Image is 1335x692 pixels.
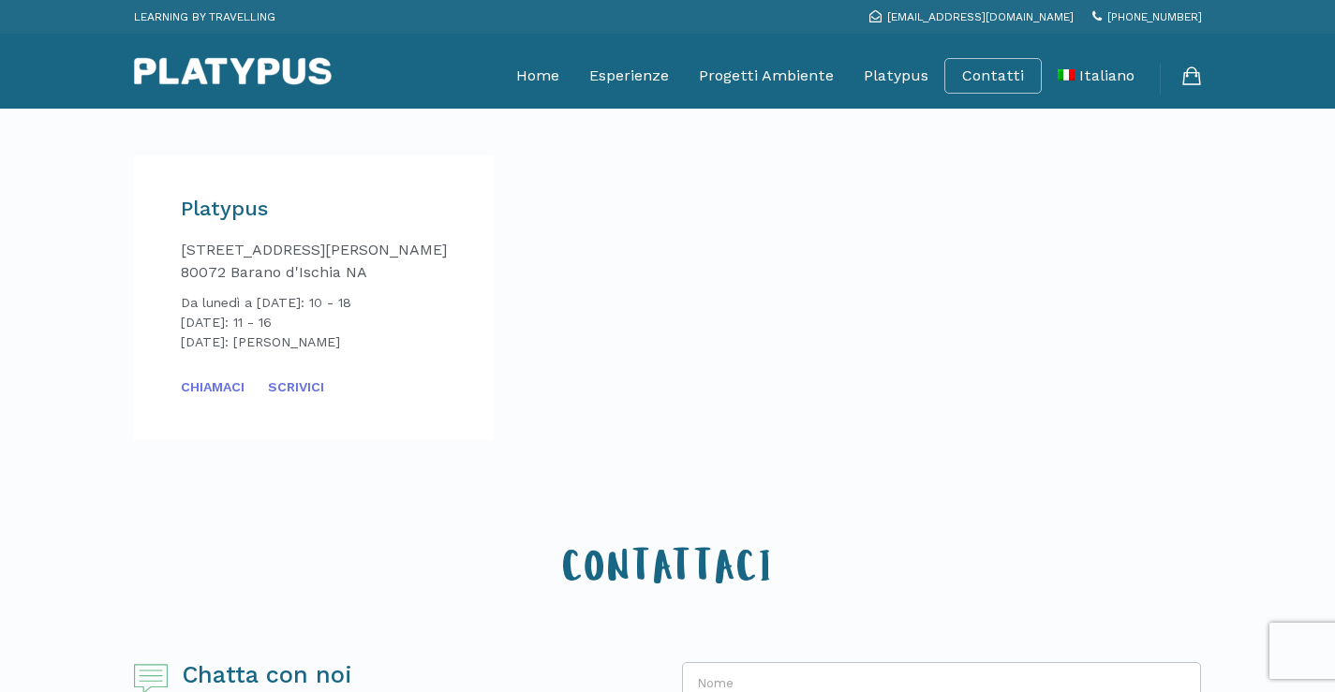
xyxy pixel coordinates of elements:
a: Scrivici [268,379,324,394]
span: Italiano [1079,66,1135,84]
a: Esperienze [589,52,669,99]
a: Contatti [962,66,1024,85]
p: Da lunedì a [DATE]: 10 - 18 [DATE]: 11 - 16 [DATE]: [PERSON_NAME] [181,293,447,352]
span: [EMAIL_ADDRESS][DOMAIN_NAME] [887,10,1074,23]
a: [EMAIL_ADDRESS][DOMAIN_NAME] [869,10,1074,23]
span: Chatta con noi [182,661,352,688]
span: CONTATTACI [562,551,773,594]
a: [PHONE_NUMBER] [1092,10,1202,23]
img: Platypus [134,57,332,85]
p: [STREET_ADDRESS][PERSON_NAME] 80072 Barano d'Ischia NA [181,239,447,284]
span: [PHONE_NUMBER] [1107,10,1202,23]
a: Platypus [864,52,928,99]
a: Progetti Ambiente [699,52,834,99]
a: Chiamaci [181,379,263,394]
p: LEARNING BY TRAVELLING [134,5,275,29]
a: Italiano [1058,52,1135,99]
h3: Platypus [181,198,447,220]
a: Home [516,52,559,99]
